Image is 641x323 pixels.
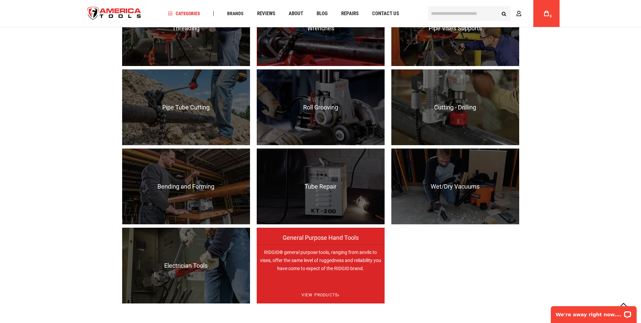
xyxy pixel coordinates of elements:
[82,1,147,26] img: America Tools
[122,69,250,145] a: Pipe Tube Cutting
[286,9,306,18] a: About
[391,69,519,145] a: Cutting - Drilling
[224,9,247,18] a: Brands
[257,183,385,190] span: Tube Repair
[122,104,250,111] span: Pipe Tube Cutting
[257,11,275,16] span: Reviews
[165,9,203,18] a: Categories
[391,183,519,190] span: Wet/Dry Vacuums
[257,104,385,111] span: Roll Grooving
[550,14,552,18] span: 0
[122,228,250,303] a: Electrician Tools
[317,11,328,16] span: Blog
[341,11,359,16] span: Repairs
[369,9,402,18] a: Contact Us
[498,7,510,20] button: Search
[372,11,399,16] span: Contact Us
[122,25,250,32] span: Threading
[257,245,385,320] p: RIDGID® general purpose tools, ranging from anvils to vises, offer the same level of ruggedness a...
[391,25,519,32] span: Pipe Vises Supports
[122,183,250,190] span: Bending and Forming
[257,228,385,303] a: General Purpose Hand Tools RIDGID® general purpose tools, ranging from anvils to vises, offer the...
[227,11,244,16] span: Brands
[82,1,147,26] a: store logo
[257,234,385,248] span: General Purpose Hand Tools
[257,25,385,32] span: Wrenches
[168,11,200,16] span: Categories
[122,149,250,224] a: Bending and Forming
[257,69,385,145] a: Roll Grooving
[391,149,519,224] a: Wet/Dry Vacuums
[314,9,331,18] a: Blog
[546,302,641,323] iframe: LiveChat chat widget
[289,11,303,16] span: About
[122,262,250,269] span: Electrician Tools
[338,9,362,18] a: Repairs
[254,9,278,18] a: Reviews
[257,287,385,304] span: View Products
[257,149,385,224] a: Tube Repair
[391,104,519,111] span: Cutting - Drilling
